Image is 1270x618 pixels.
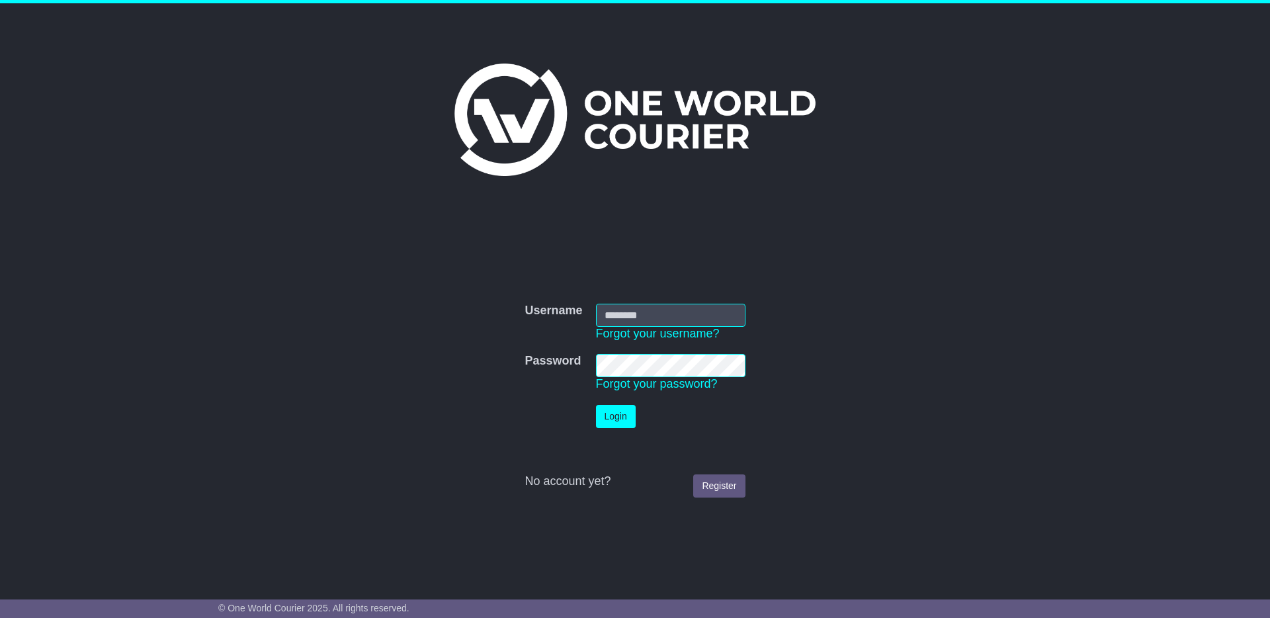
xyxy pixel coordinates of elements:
a: Forgot your username? [596,327,720,340]
label: Password [525,354,581,369]
img: One World [454,64,816,176]
a: Forgot your password? [596,377,718,390]
button: Login [596,405,636,428]
label: Username [525,304,582,318]
a: Register [693,474,745,498]
div: No account yet? [525,474,745,489]
span: © One World Courier 2025. All rights reserved. [218,603,409,613]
